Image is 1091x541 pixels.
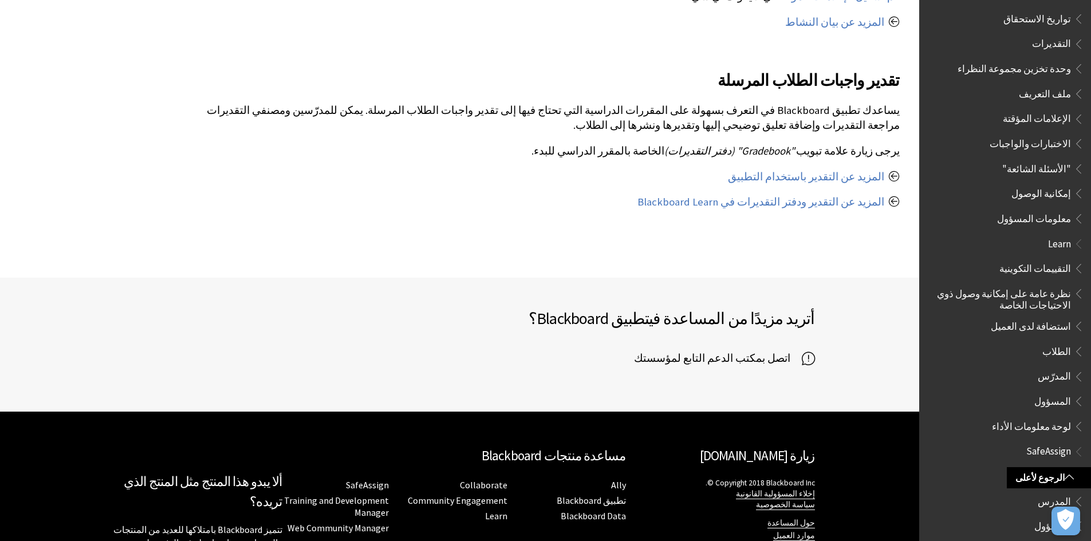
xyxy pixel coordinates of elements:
h2: مساعدة منتجات Blackboard [282,446,626,466]
span: "Gradebook" (دفتر التقديرات) [664,144,795,157]
span: اتصل بمكتب الدعم التابع لمؤسستك [634,350,802,367]
span: وحدة تخزين مجموعة النظراء [958,59,1071,74]
span: "الأسئلة الشائعة" [1002,159,1071,175]
span: نظرة عامة على إمكانية وصول ذوي الاحتياجات الخاصة [933,284,1071,311]
a: سياسة الخصوصية [756,500,815,510]
p: يساعدك تطبيق Blackboard في التعرف بسهولة على المقررات الدراسية التي تحتاج فيها إلى تقدير واجبات ا... [190,103,900,133]
span: المسؤول [1034,392,1071,407]
span: التقديرات [1032,34,1071,50]
span: الاختبارات والواجبات [990,134,1071,149]
a: المزيد عن التقدير باستخدام التطبيق [728,170,884,184]
nav: Book outline for Blackboard SafeAssign [926,442,1084,536]
h2: ألا يبدو هذا المنتج مثل المنتج الذي تريده؟ [105,472,282,512]
span: لوحة معلومات الأداء [992,417,1071,432]
span: استضافة لدى العميل [991,317,1071,332]
a: Training and Development Manager [284,495,389,519]
span: المدرس [1038,492,1071,507]
span: ملف التعريف [1019,84,1071,100]
a: حول المساعدة [767,518,815,528]
a: زيارة [DOMAIN_NAME] [700,447,815,464]
a: Web Community Manager [287,522,389,534]
nav: Book outline for Blackboard Learn Help [926,234,1084,436]
span: المسؤول [1034,516,1071,532]
span: تطبيق Blackboard [537,308,649,329]
h2: أتريد مزيدًا من المساعدة في ؟ [460,306,815,330]
span: إمكانية الوصول [1011,184,1071,199]
span: Learn [1048,234,1071,250]
a: الرجوع لأعلى [1007,467,1091,488]
a: المزيد عن التقدير ودفتر التقديرات في Blackboard Learn [637,195,884,209]
span: المدرّس [1038,367,1071,382]
span: معلومات المسؤول [997,209,1071,224]
a: Collaborate [460,479,507,491]
button: فتح التفضيلات [1051,507,1080,535]
span: التقييمات التكوينية [999,259,1071,274]
a: Blackboard Data [561,510,626,522]
h2: تقدير واجبات الطلاب المرسلة [190,54,900,92]
a: إخلاء المسؤولية القانونية [736,489,815,499]
a: Ally [611,479,626,491]
p: يرجى زيارة علامة تبويب الخاصة بالمقرر الدراسي للبدء. [190,144,900,159]
a: اتصل بمكتب الدعم التابع لمؤسستك [634,350,815,367]
a: SafeAssign [346,479,389,491]
span: تواريخ الاستحقاق [1003,9,1071,25]
span: SafeAssign [1026,442,1071,457]
span: الطلاب [1042,342,1071,357]
a: Community Engagement [408,495,507,507]
p: ‎© Copyright 2018 Blackboard Inc. [637,477,815,510]
a: تطبيق Blackboard [557,495,626,507]
a: موارد العميل [773,531,815,541]
a: المزيد عن بيان النشاط [785,15,884,29]
span: الإعلامات المؤقتة [1003,109,1071,125]
a: Learn [485,510,507,522]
